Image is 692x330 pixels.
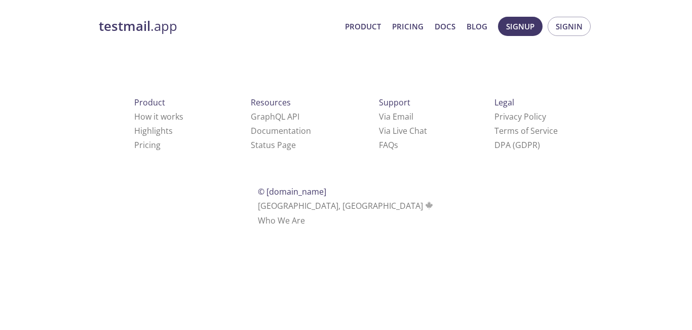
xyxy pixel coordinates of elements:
[435,20,455,33] a: Docs
[251,111,299,122] a: GraphQL API
[494,111,546,122] a: Privacy Policy
[498,17,543,36] button: Signup
[251,139,296,151] a: Status Page
[494,97,514,108] span: Legal
[506,20,534,33] span: Signup
[394,139,398,151] span: s
[467,20,487,33] a: Blog
[379,125,427,136] a: Via Live Chat
[134,111,183,122] a: How it works
[251,97,291,108] span: Resources
[134,125,173,136] a: Highlights
[548,17,591,36] button: Signin
[99,18,337,35] a: testmail.app
[251,125,311,136] a: Documentation
[345,20,381,33] a: Product
[134,139,161,151] a: Pricing
[258,186,326,197] span: © [DOMAIN_NAME]
[556,20,583,33] span: Signin
[258,215,305,226] a: Who We Are
[99,17,150,35] strong: testmail
[379,97,410,108] span: Support
[494,125,558,136] a: Terms of Service
[258,200,435,211] span: [GEOGRAPHIC_DATA], [GEOGRAPHIC_DATA]
[379,139,398,151] a: FAQ
[392,20,424,33] a: Pricing
[494,139,540,151] a: DPA (GDPR)
[379,111,413,122] a: Via Email
[134,97,165,108] span: Product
